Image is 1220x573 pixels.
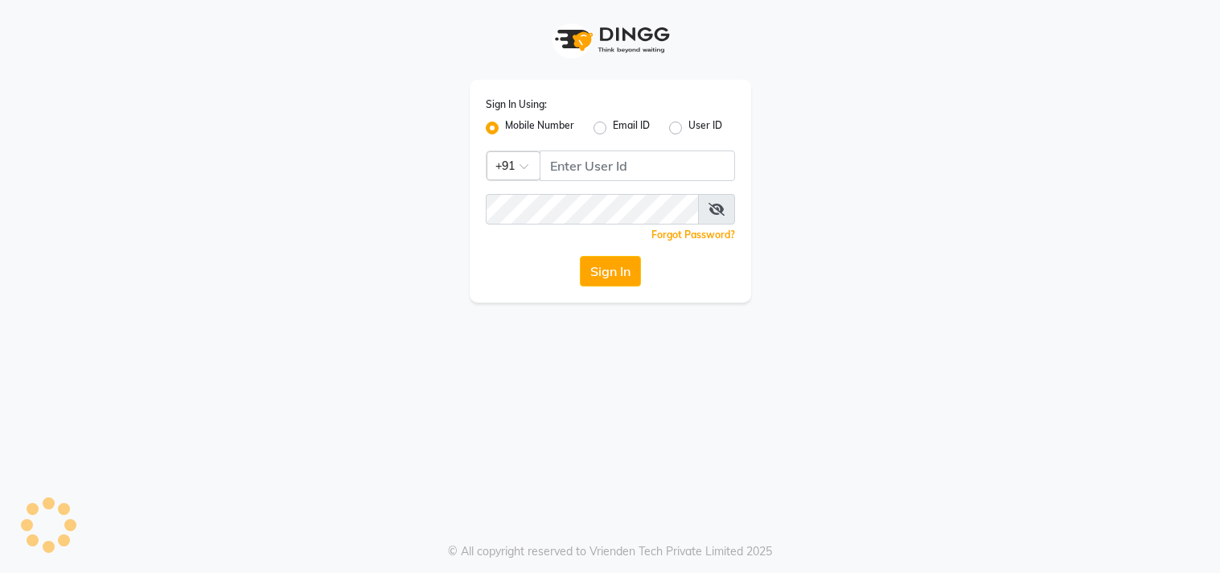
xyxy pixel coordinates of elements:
label: Mobile Number [505,118,574,138]
input: Username [540,150,735,181]
label: Email ID [613,118,650,138]
label: Sign In Using: [486,97,547,112]
a: Forgot Password? [651,229,735,241]
input: Username [486,194,699,225]
button: Sign In [580,256,641,286]
label: User ID [688,118,722,138]
img: logo1.svg [546,16,675,64]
